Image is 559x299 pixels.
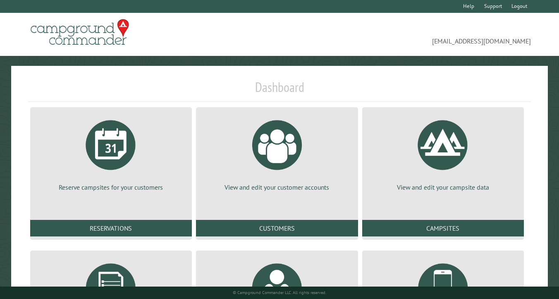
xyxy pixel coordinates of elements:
a: Customers [196,220,358,236]
p: Reserve campsites for your customers [40,183,182,192]
a: Reserve campsites for your customers [40,114,182,192]
a: View and edit your campsite data [372,114,514,192]
a: View and edit your customer accounts [206,114,348,192]
img: Campground Commander [28,16,131,48]
span: [EMAIL_ADDRESS][DOMAIN_NAME] [279,23,531,46]
a: Reservations [30,220,192,236]
p: View and edit your campsite data [372,183,514,192]
a: Campsites [362,220,524,236]
h1: Dashboard [28,79,531,102]
p: View and edit your customer accounts [206,183,348,192]
small: © Campground Commander LLC. All rights reserved. [233,290,326,295]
